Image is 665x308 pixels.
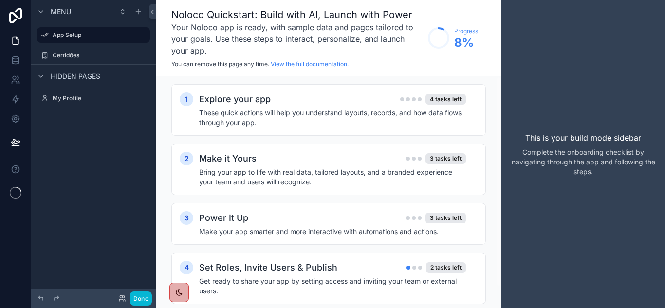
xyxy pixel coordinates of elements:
h4: Make your app smarter and more interactive with automations and actions. [199,227,466,236]
p: This is your build mode sidebar [525,132,641,144]
button: Done [130,291,152,306]
span: You can remove this page any time. [171,60,269,68]
span: Hidden pages [51,72,100,81]
a: App Setup [37,27,150,43]
p: Complete the onboarding checklist by navigating through the app and following the steps. [509,147,657,177]
label: Certidões [53,52,148,59]
div: 3 tasks left [425,153,466,164]
h2: Explore your app [199,92,271,106]
h3: Your Noloco app is ready, with sample data and pages tailored to your goals. Use these steps to i... [171,21,423,56]
div: 3 [180,211,193,225]
a: View the full documentation. [271,60,349,68]
span: Menu [51,7,71,17]
h2: Make it Yours [199,152,257,165]
div: 1 [180,92,193,106]
div: 3 tasks left [425,213,466,223]
label: My Profile [53,94,148,102]
a: My Profile [37,91,150,106]
div: 4 [180,261,193,274]
h4: Bring your app to life with real data, tailored layouts, and a branded experience your team and u... [199,167,466,187]
h1: Noloco Quickstart: Build with AI, Launch with Power [171,8,423,21]
label: App Setup [53,31,144,39]
div: 4 tasks left [425,94,466,105]
h2: Set Roles, Invite Users & Publish [199,261,337,274]
a: Certidões [37,48,150,63]
div: 2 [180,152,193,165]
h4: These quick actions will help you understand layouts, records, and how data flows through your app. [199,108,466,127]
div: scrollable content [156,76,501,308]
h2: Power It Up [199,211,248,225]
span: Progress [454,27,478,35]
div: 2 tasks left [426,262,466,273]
h4: Get ready to share your app by setting access and inviting your team or external users. [199,276,466,296]
span: 8 % [454,35,478,51]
